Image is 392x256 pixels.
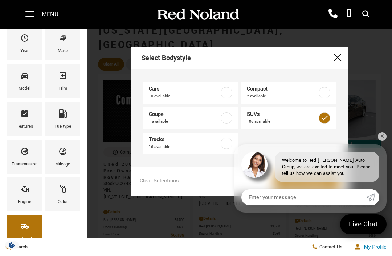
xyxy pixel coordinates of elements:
[7,26,42,60] div: YearYear
[247,111,318,118] span: SUVs
[58,70,67,85] span: Trim
[55,160,70,168] div: Mileage
[247,93,318,100] span: 2 available
[58,47,68,55] div: Make
[149,85,220,93] span: Cars
[4,241,20,249] section: Click to Open Cookie Consent Modal
[143,133,238,154] a: Trucks16 available
[247,118,318,125] span: 106 available
[16,123,33,131] div: Features
[340,214,387,234] a: Live Chat
[54,123,71,131] div: Fueltype
[345,219,381,229] span: Live Chat
[7,215,42,249] div: BodystyleBodystyle
[149,136,220,143] span: Trucks
[149,118,220,125] span: 1 available
[149,143,220,151] span: 16 available
[142,48,191,68] h2: Select Bodystyle
[241,107,336,129] a: SUVs106 available
[241,152,268,178] img: Agent profile photo
[45,140,80,174] div: MileageMileage
[241,82,336,104] a: Compact2 available
[18,198,31,206] div: Engine
[140,177,179,186] a: Clear Selections
[58,198,68,206] div: Color
[366,189,379,205] a: Submit
[20,183,29,198] span: Engine
[361,244,387,250] span: My Profile
[19,85,30,93] div: Model
[247,85,318,93] span: Compact
[58,85,67,93] div: Trim
[58,32,67,47] span: Make
[20,108,29,123] span: Features
[12,160,38,168] div: Transmission
[143,82,238,104] a: Cars10 available
[20,32,29,47] span: Year
[4,241,20,249] img: Opt-Out Icon
[275,152,379,182] div: Welcome to Red [PERSON_NAME] Auto Group, we are excited to meet you! Please tell us how we can as...
[15,236,34,244] div: Bodystyle
[20,70,29,85] span: Model
[58,183,67,198] span: Color
[241,189,366,205] input: Enter your message
[149,111,220,118] span: Coupe
[45,102,80,136] div: FueltypeFueltype
[45,177,80,211] div: ColorColor
[20,145,29,160] span: Transmission
[45,26,80,60] div: MakeMake
[45,64,80,98] div: TrimTrim
[7,177,42,211] div: EngineEngine
[7,140,42,174] div: TransmissionTransmission
[7,102,42,136] div: FeaturesFeatures
[58,108,67,123] span: Fueltype
[58,145,67,160] span: Mileage
[20,221,29,236] span: Bodystyle
[348,238,392,256] button: Open user profile menu
[327,47,348,69] button: close
[318,244,343,250] span: Contact Us
[143,107,238,129] a: Coupe1 available
[20,47,29,55] div: Year
[156,8,240,21] img: Red Noland Auto Group
[7,64,42,98] div: ModelModel
[149,93,220,100] span: 10 available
